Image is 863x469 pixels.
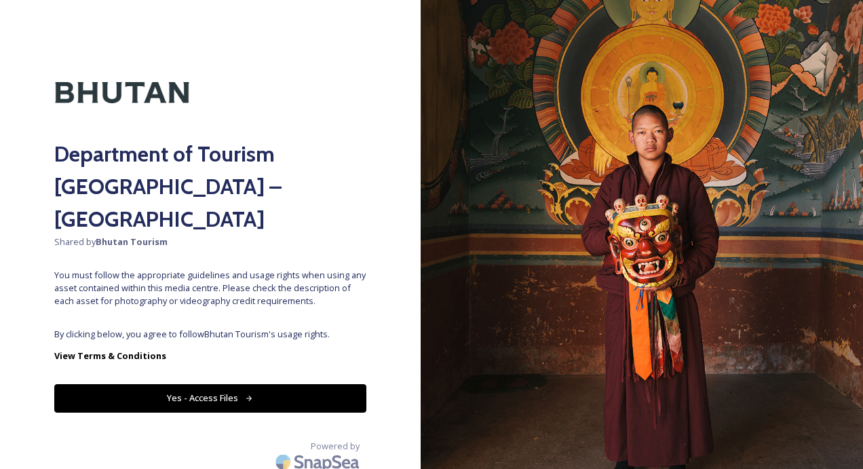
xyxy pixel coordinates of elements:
[54,138,366,236] h2: Department of Tourism [GEOGRAPHIC_DATA] – [GEOGRAPHIC_DATA]
[54,328,366,341] span: By clicking below, you agree to follow Bhutan Tourism 's usage rights.
[311,440,360,453] span: Powered by
[54,236,366,248] span: Shared by
[54,384,366,412] button: Yes - Access Files
[96,236,168,248] strong: Bhutan Tourism
[54,348,366,364] a: View Terms & Conditions
[54,269,366,308] span: You must follow the appropriate guidelines and usage rights when using any asset contained within...
[54,350,166,362] strong: View Terms & Conditions
[54,54,190,131] img: Kingdom-of-Bhutan-Logo.png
